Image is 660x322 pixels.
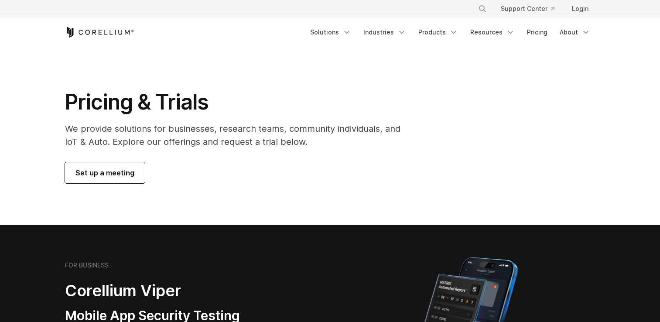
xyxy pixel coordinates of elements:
a: Set up a meeting [65,162,145,183]
a: Support Center [494,1,561,17]
a: Industries [358,24,411,40]
a: Resources [465,24,520,40]
a: Pricing [522,24,553,40]
a: Solutions [305,24,356,40]
span: Set up a meeting [75,168,134,178]
p: We provide solutions for businesses, research teams, community individuals, and IoT & Auto. Explo... [65,122,413,148]
button: Search [475,1,490,17]
a: Products [413,24,463,40]
a: Login [565,1,595,17]
div: Navigation Menu [468,1,595,17]
a: About [554,24,595,40]
h6: FOR BUSINESS [65,261,109,269]
a: Corellium Home [65,27,134,38]
h1: Pricing & Trials [65,89,413,115]
div: Navigation Menu [305,24,595,40]
h2: Corellium Viper [65,281,288,301]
